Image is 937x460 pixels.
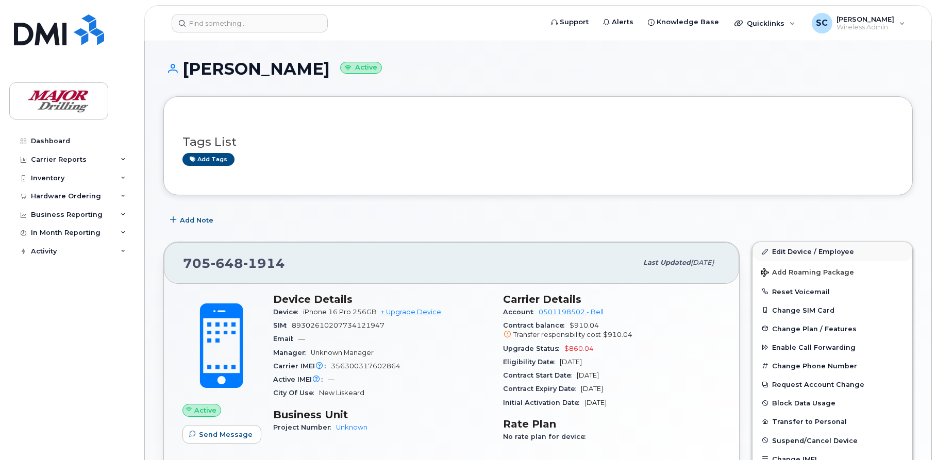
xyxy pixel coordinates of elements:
h3: Device Details [273,293,491,305]
button: Suspend/Cancel Device [752,431,912,450]
button: Request Account Change [752,375,912,394]
span: 1914 [243,255,285,271]
span: [DATE] [584,399,607,406]
span: Carrier IMEI [273,362,331,370]
a: + Upgrade Device [381,308,441,316]
button: Change SIM Card [752,301,912,319]
span: Upgrade Status [503,345,564,352]
span: Suspend/Cancel Device [772,436,858,444]
span: [DATE] [577,371,599,379]
span: Contract Start Date [503,371,577,379]
span: Enable Call Forwarding [772,344,856,351]
span: Last updated [643,259,691,266]
span: Manager [273,349,311,356]
span: [DATE] [560,358,582,366]
span: Account [503,308,539,316]
span: Contract Expiry Date [503,385,581,393]
span: $910.04 [503,321,721,340]
small: Active [340,62,382,74]
span: New Liskeard [319,389,364,397]
span: Email [273,335,298,343]
span: — [298,335,305,343]
button: Add Note [163,211,222,229]
span: Active IMEI [273,376,328,383]
a: Edit Device / Employee [752,242,912,261]
span: Send Message [199,430,253,439]
span: SIM [273,321,292,329]
a: 0501198502 - Bell [539,308,604,316]
button: Add Roaming Package [752,261,912,282]
span: [DATE] [581,385,603,393]
span: Unknown Manager [311,349,374,356]
span: 356300317602864 [331,362,400,370]
button: Enable Call Forwarding [752,338,912,356]
span: — [328,376,334,383]
button: Send Message [182,425,261,444]
span: 705 [183,255,285,271]
span: City Of Use [273,389,319,397]
span: $910.04 [603,331,632,338]
button: Reset Voicemail [752,282,912,301]
span: No rate plan for device [503,433,591,440]
button: Transfer to Personal [752,412,912,431]
span: Project Number [273,423,336,431]
span: Eligibility Date [503,358,560,366]
span: [DATE] [691,259,714,266]
span: Add Roaming Package [761,268,854,278]
h3: Tags List [182,135,894,148]
span: 89302610207734121947 [292,321,384,329]
button: Change Phone Number [752,356,912,375]
button: Change Plan / Features [752,319,912,338]
span: Initial Activation Date [503,399,584,406]
span: Device [273,308,303,316]
span: iPhone 16 Pro 256GB [303,308,377,316]
span: Transfer responsibility cost [513,331,601,338]
button: Block Data Usage [752,394,912,412]
span: Contract balance [503,321,570,329]
h3: Business Unit [273,408,491,421]
a: Unknown [336,423,367,431]
h3: Carrier Details [503,293,721,305]
a: Add tags [182,153,235,166]
span: Change Plan / Features [772,325,857,332]
span: $860.04 [564,345,594,352]
span: 648 [211,255,243,271]
span: Active [194,405,216,415]
span: Add Note [180,215,213,225]
h1: [PERSON_NAME] [163,60,913,78]
h3: Rate Plan [503,418,721,430]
